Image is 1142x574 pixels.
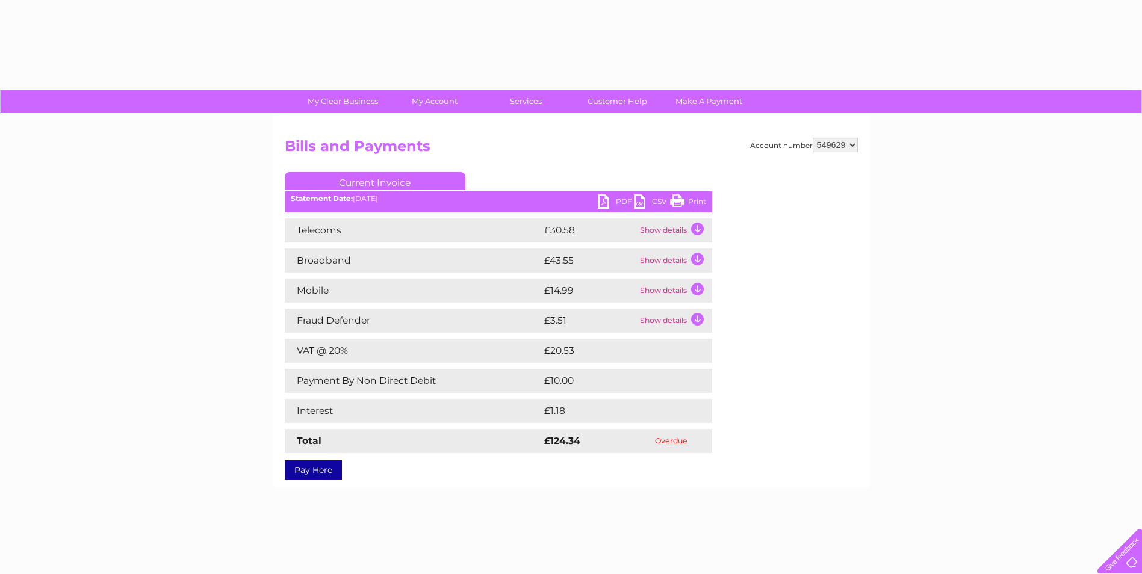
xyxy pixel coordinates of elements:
[285,399,541,423] td: Interest
[476,90,576,113] a: Services
[285,369,541,393] td: Payment By Non Direct Debit
[285,309,541,333] td: Fraud Defender
[598,194,634,212] a: PDF
[285,218,541,242] td: Telecoms
[630,429,712,453] td: Overdue
[637,218,712,242] td: Show details
[285,460,342,480] a: Pay Here
[659,90,759,113] a: Make A Payment
[285,172,465,190] a: Current Invoice
[285,138,858,161] h2: Bills and Payments
[637,309,712,333] td: Show details
[541,218,637,242] td: £30.58
[293,90,393,113] a: My Clear Business
[637,279,712,303] td: Show details
[297,435,321,446] strong: Total
[541,339,687,363] td: £20.53
[670,194,706,212] a: Print
[285,339,541,363] td: VAT @ 20%
[544,435,580,446] strong: £124.34
[541,279,637,303] td: £14.99
[634,194,670,212] a: CSV
[750,138,858,152] div: Account number
[541,309,637,333] td: £3.51
[568,90,667,113] a: Customer Help
[285,279,541,303] td: Mobile
[541,369,687,393] td: £10.00
[285,248,541,273] td: Broadband
[637,248,712,273] td: Show details
[541,399,681,423] td: £1.18
[385,90,484,113] a: My Account
[541,248,637,273] td: £43.55
[291,194,353,203] b: Statement Date:
[285,194,712,203] div: [DATE]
